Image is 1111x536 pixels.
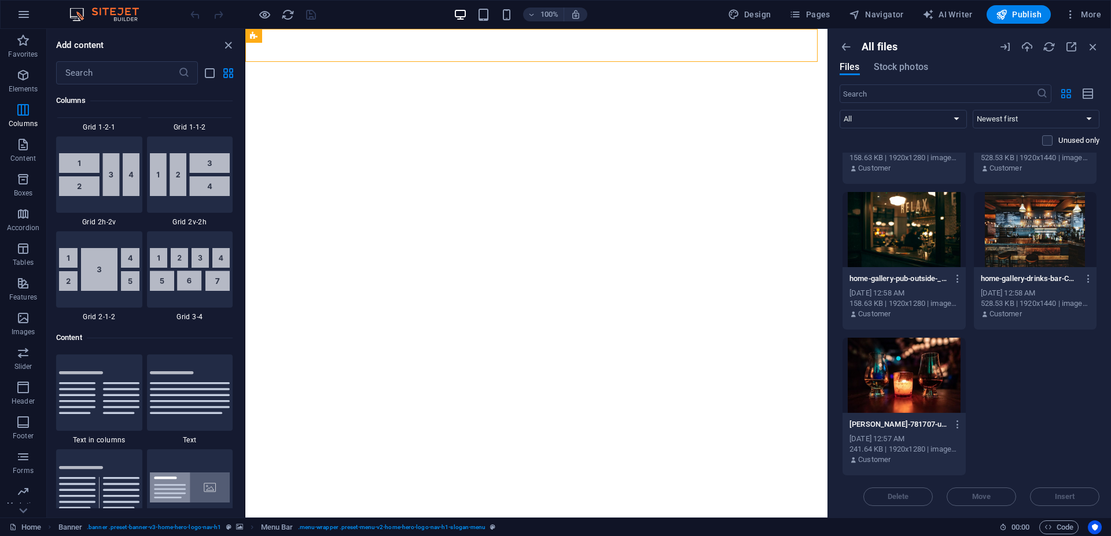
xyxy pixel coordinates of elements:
div: Grid 2-1-2 [56,231,142,321]
span: Grid 1-1-2 [147,123,233,132]
button: Pages [785,5,834,24]
p: Header [12,397,35,406]
i: Show all folders [840,40,852,53]
button: Code [1039,520,1079,534]
div: 528.53 KB | 1920x1440 | image/jpeg [981,153,1090,163]
div: Text in columns [56,354,142,445]
p: Accordion [7,223,39,232]
i: On resize automatically adjust zoom level to fit chosen device. [571,9,581,20]
p: Footer [13,431,34,441]
span: Navigator [849,9,904,20]
i: Reload page [281,8,295,21]
span: Grid 1-2-1 [56,123,142,132]
button: list-view [203,66,216,80]
img: text-in-columns.svg [59,371,139,414]
img: text-with-separator.svg [59,466,139,509]
p: Content [10,154,36,163]
button: Navigator [844,5,908,24]
span: : [1020,523,1021,531]
span: . banner .preset-banner-v3-home-hero-logo-nav-h1 [87,520,221,534]
span: . menu-wrapper .preset-menu-v2-home-hero-logo-nav-h1-slogan-menu [298,520,486,534]
button: Click here to leave preview mode and continue editing [257,8,271,21]
div: Text [147,354,233,445]
p: Boxes [14,188,33,198]
span: Text [147,435,233,445]
p: All files [862,40,897,53]
button: AI Writer [918,5,977,24]
nav: breadcrumb [58,520,496,534]
span: Design [728,9,771,20]
button: Publish [987,5,1051,24]
img: Grid2v-2h.svg [150,153,230,196]
h6: Session time [999,520,1030,534]
img: Grid2-1-2.svg [59,248,139,291]
div: 241.64 KB | 1920x1280 | image/jpeg [849,444,959,454]
span: Files [840,60,860,74]
img: text.svg [150,371,230,414]
i: URL import [999,40,1011,53]
i: This element is a customizable preset [490,524,495,530]
i: This element is a customizable preset [226,524,231,530]
p: Images [12,327,35,337]
span: Text in columns [56,435,142,445]
div: [DATE] 12:58 AM [849,288,959,298]
span: Click to select. Double-click to edit [261,520,293,534]
p: Displays only files that are not in use on the website. Files added during this session can still... [1058,135,1099,146]
div: 158.63 KB | 1920x1280 | image/jpeg [849,153,959,163]
input: Search [840,84,1036,103]
span: Click to select. Double-click to edit [58,520,83,534]
p: Features [9,293,37,302]
h6: Columns [56,94,233,108]
div: 528.53 KB | 1920x1440 | image/jpeg [981,298,1090,309]
i: Upload [1021,40,1033,53]
i: This element contains a background [236,524,243,530]
div: Design (Ctrl+Alt+Y) [723,5,776,24]
button: More [1060,5,1106,24]
div: Grid 2h-2v [56,136,142,227]
button: grid-view [221,66,235,80]
h6: Add content [56,38,104,52]
div: 158.63 KB | 1920x1280 | image/jpeg [849,298,959,309]
span: Code [1044,520,1073,534]
div: Grid 3-4 [147,231,233,321]
p: andrew-seaman-781707-unsplash-83G_phkWPtHxUeDzeNQ_Vg.jpg [849,419,948,430]
p: Customer [989,163,1022,173]
img: Grid3-4.svg [150,248,230,291]
span: Grid 2h-2v [56,217,142,227]
h6: Content [56,331,233,345]
p: home-gallery-drinks-bar-CGVQzQwESvNBq3WRCmmEAw.jpeg [981,273,1079,284]
span: Pages [789,9,830,20]
i: Reload [1043,40,1055,53]
span: Grid 2-1-2 [56,312,142,321]
button: reload [281,8,295,21]
i: Maximize [1065,40,1077,53]
span: AI Writer [922,9,973,20]
p: Tables [13,258,34,267]
img: image-with-text-box.svg [150,472,230,503]
span: 00 00 [1011,520,1029,534]
span: Stock photos [874,60,928,74]
button: close panel [221,38,235,52]
img: Editor Logo [67,8,153,21]
p: Marketing [7,501,39,510]
span: More [1065,9,1101,20]
p: Customer [858,454,891,465]
p: home-gallery-pub-outside-__x9JVdTsel6KaLO0GQxZQ.jpeg [849,273,948,284]
button: Usercentrics [1088,520,1102,534]
p: Elements [9,84,38,94]
img: Grid2h-2v.svg [59,153,139,196]
button: 100% [523,8,564,21]
span: Publish [996,9,1042,20]
div: [DATE] 12:57 AM [849,434,959,444]
input: Search [56,61,178,84]
p: Favorites [8,50,38,59]
span: Grid 3-4 [147,312,233,321]
i: Close [1087,40,1099,53]
div: [DATE] 12:58 AM [981,288,1090,298]
button: Design [723,5,776,24]
span: Grid 2v-2h [147,217,233,227]
p: Customer [989,309,1022,319]
a: Click to cancel selection. Double-click to open Pages [9,520,41,534]
p: Customer [858,163,891,173]
h6: 100% [540,8,559,21]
